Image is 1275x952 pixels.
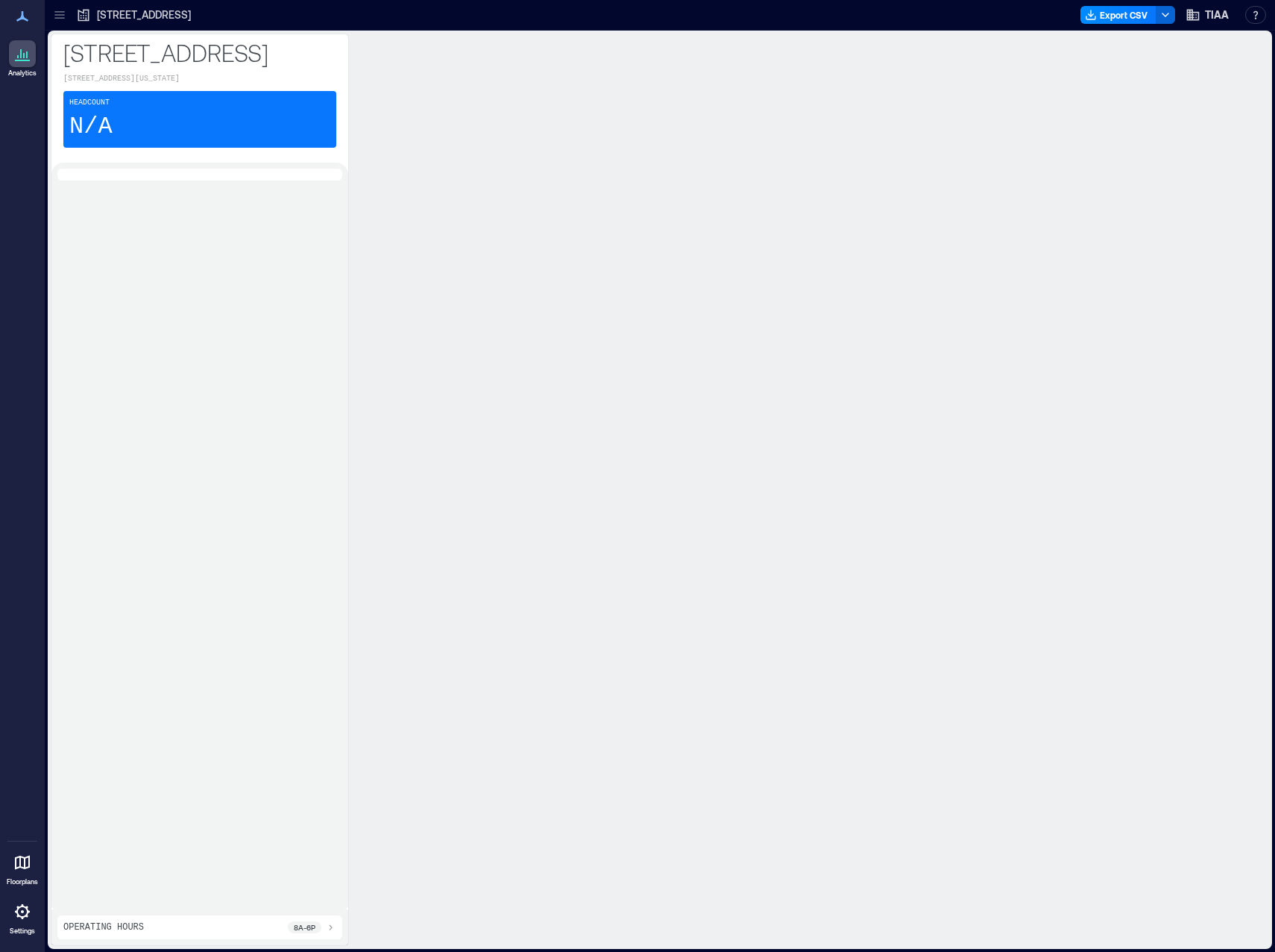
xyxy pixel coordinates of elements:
[2,845,42,891] a: Floorplans
[10,927,35,936] p: Settings
[8,69,37,78] p: Analytics
[63,921,144,933] p: Operating Hours
[7,877,38,886] p: Floorplans
[1181,3,1233,27] button: TIAA
[69,112,113,142] p: N/A
[1080,6,1156,24] button: Export CSV
[97,7,191,22] p: [STREET_ADDRESS]
[4,36,41,82] a: Analytics
[4,894,40,940] a: Settings
[69,97,110,109] p: Headcount
[63,37,336,67] p: [STREET_ADDRESS]
[1205,7,1229,22] span: TIAA
[294,921,315,933] p: 8a - 6p
[63,73,336,85] p: [STREET_ADDRESS][US_STATE]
